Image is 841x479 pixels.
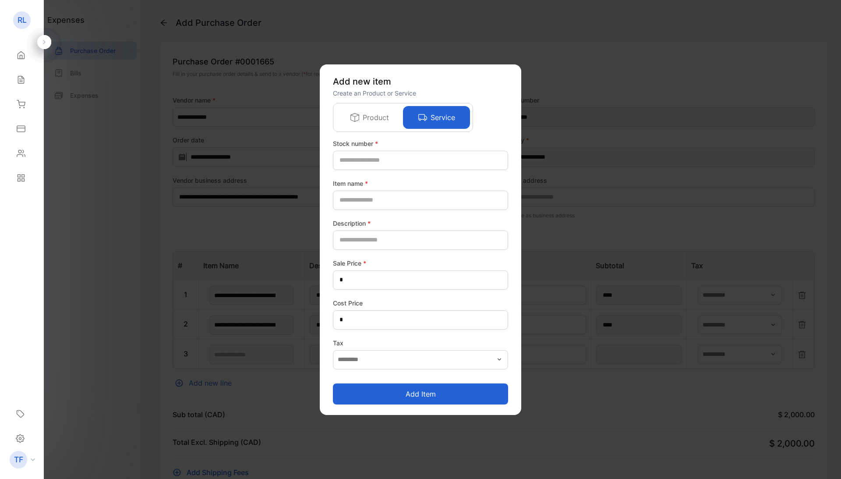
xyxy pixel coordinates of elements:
[18,14,27,26] p: RL
[363,112,389,123] p: Product
[333,179,508,188] label: Item name
[333,338,508,348] label: Tax
[333,383,508,404] button: Add item
[333,89,416,97] span: Create an Product or Service
[333,75,508,88] p: Add new item
[333,298,508,308] label: Cost Price
[333,219,508,228] label: Description
[333,139,508,148] label: Stock number
[7,4,33,30] button: Open LiveChat chat widget
[333,259,508,268] label: Sale Price
[431,112,455,123] p: Service
[14,454,23,465] p: TF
